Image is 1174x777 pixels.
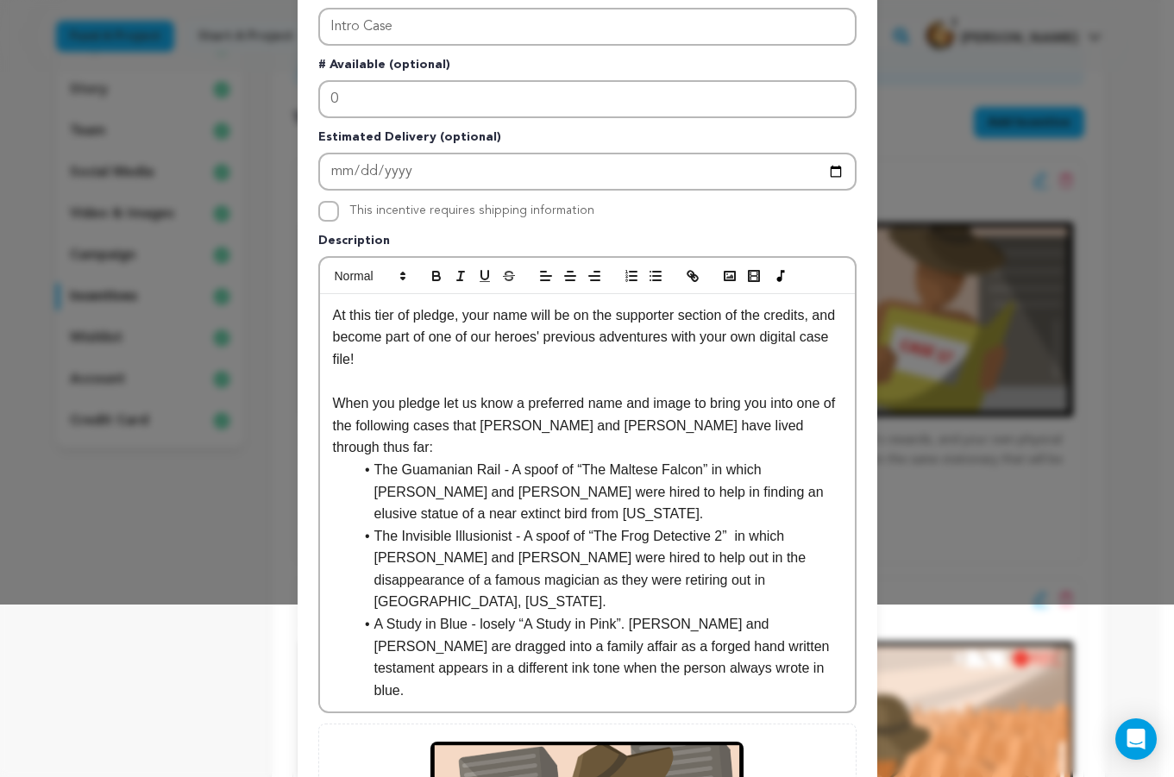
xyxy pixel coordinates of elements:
li: A Study in Blue - losely “A Study in Pink”. [PERSON_NAME] and [PERSON_NAME] are dragged into a fa... [354,613,842,701]
p: # Available (optional) [318,56,857,80]
div: Open Intercom Messenger [1115,718,1157,760]
p: Estimated Delivery (optional) [318,128,857,153]
input: Enter number available [318,80,857,118]
li: The Invisible Illusionist - A spoof of “The Frog Detective 2” in which [PERSON_NAME] and [PERSON_... [354,525,842,613]
p: When you pledge let us know a preferred name and image to bring you into one of the following cas... [333,392,842,459]
li: The Guamanian Rail - A spoof of “The Maltese Falcon” in which [PERSON_NAME] and [PERSON_NAME] wer... [354,459,842,525]
p: At this tier of pledge, your name will be on the supporter section of the credits, and become par... [333,304,842,371]
p: Description [318,232,857,256]
label: This incentive requires shipping information [349,204,594,216]
input: Enter title [318,8,857,46]
input: Enter Estimated Delivery [318,153,857,191]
